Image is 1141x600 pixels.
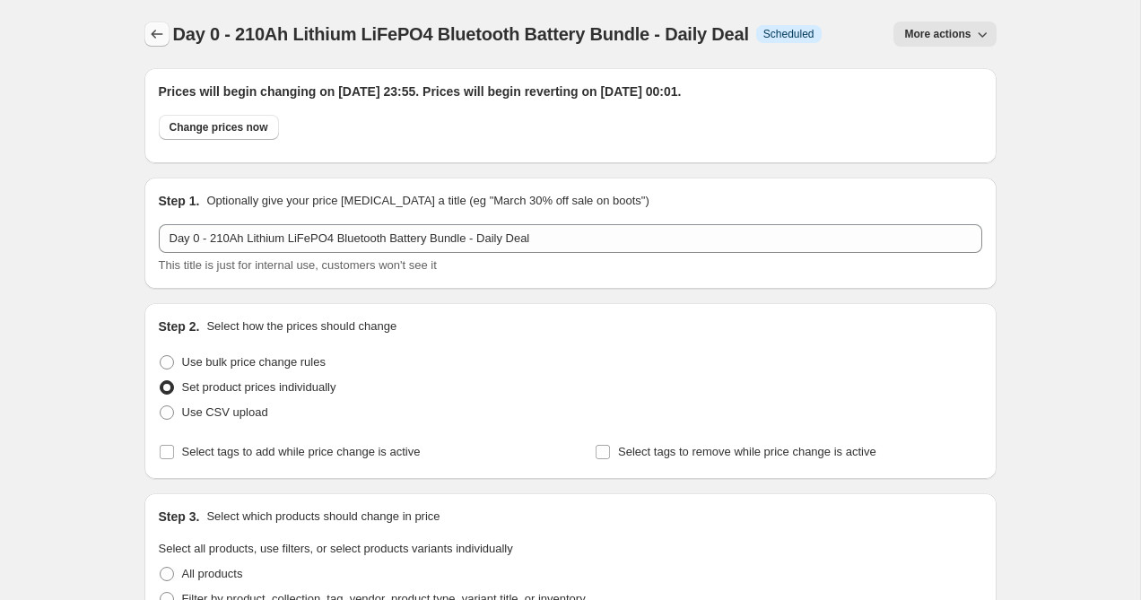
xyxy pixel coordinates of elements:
[159,83,982,100] h2: Prices will begin changing on [DATE] 23:55. Prices will begin reverting on [DATE] 00:01.
[170,120,268,135] span: Change prices now
[173,24,749,44] span: Day 0 - 210Ah Lithium LiFePO4 Bluetooth Battery Bundle - Daily Deal
[182,445,421,458] span: Select tags to add while price change is active
[159,192,200,210] h2: Step 1.
[182,567,243,580] span: All products
[206,192,649,210] p: Optionally give your price [MEDICAL_DATA] a title (eg "March 30% off sale on boots")
[206,317,396,335] p: Select how the prices should change
[159,115,279,140] button: Change prices now
[904,27,971,41] span: More actions
[182,355,326,369] span: Use bulk price change rules
[159,258,437,272] span: This title is just for internal use, customers won't see it
[159,508,200,526] h2: Step 3.
[893,22,996,47] button: More actions
[763,27,814,41] span: Scheduled
[159,224,982,253] input: 30% off holiday sale
[206,508,440,526] p: Select which products should change in price
[182,405,268,419] span: Use CSV upload
[618,445,876,458] span: Select tags to remove while price change is active
[144,22,170,47] button: Price change jobs
[159,317,200,335] h2: Step 2.
[159,542,513,555] span: Select all products, use filters, or select products variants individually
[182,380,336,394] span: Set product prices individually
